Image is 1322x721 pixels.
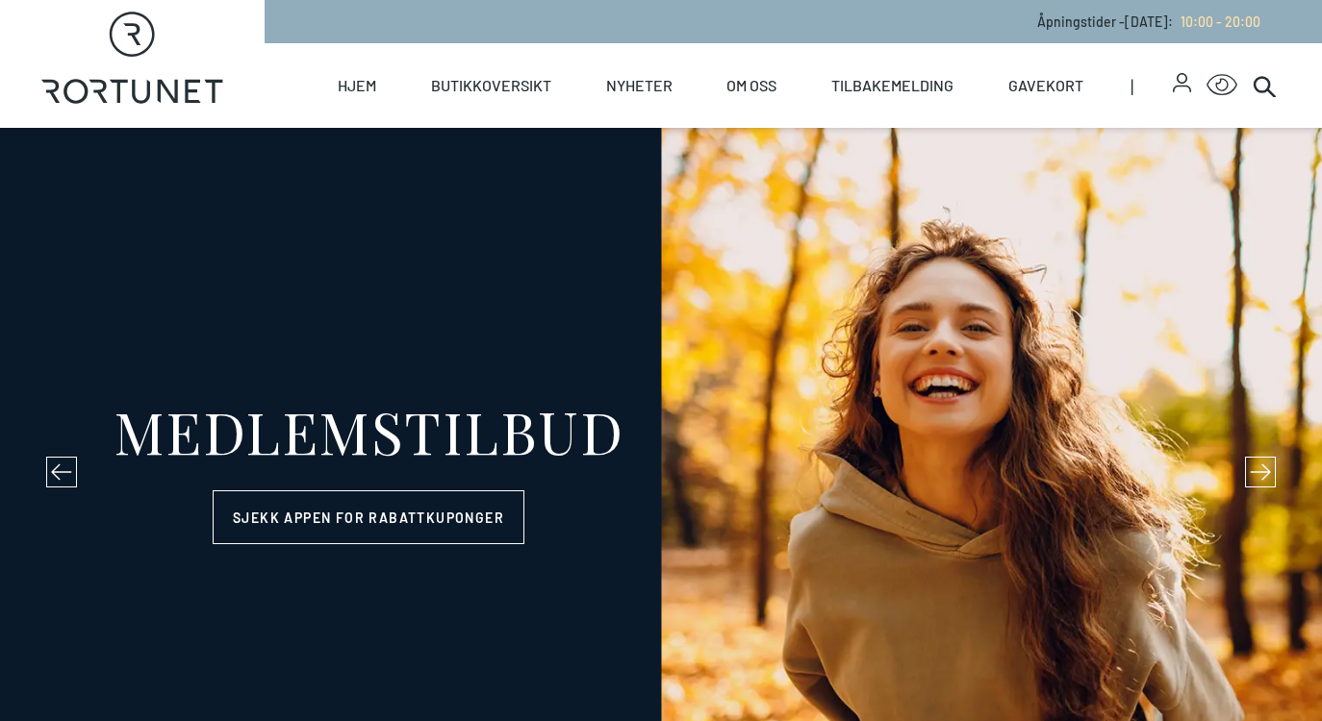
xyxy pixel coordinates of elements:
[831,43,953,128] a: Tilbakemelding
[726,43,776,128] a: Om oss
[1181,13,1260,30] span: 10:00 - 20:00
[1207,70,1237,101] button: Open Accessibility Menu
[338,43,376,128] a: Hjem
[114,402,624,460] div: MEDLEMSTILBUD
[1037,12,1260,32] p: Åpningstider - [DATE] :
[606,43,673,128] a: Nyheter
[1008,43,1083,128] a: Gavekort
[431,43,551,128] a: Butikkoversikt
[213,490,524,544] a: Sjekk appen for rabattkuponger
[1173,13,1260,30] a: 10:00 - 20:00
[1131,43,1173,128] span: |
